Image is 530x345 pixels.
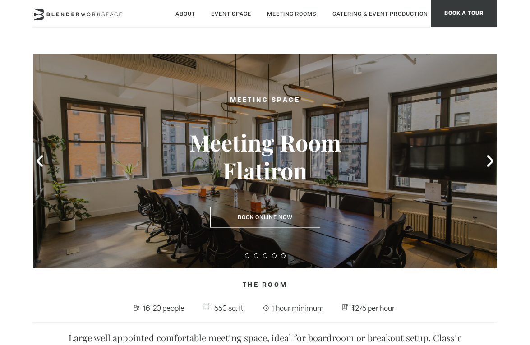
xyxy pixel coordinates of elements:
span: 16-20 people [141,301,187,315]
h3: Meeting Room Flatiron [161,129,369,184]
span: 550 sq. ft. [212,301,247,315]
span: 1 hour minimum [270,301,327,315]
h2: Meeting Space [161,95,369,106]
a: Book Online Now [210,207,320,228]
h4: The Room [33,276,497,294]
span: $275 per hour [349,301,397,315]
